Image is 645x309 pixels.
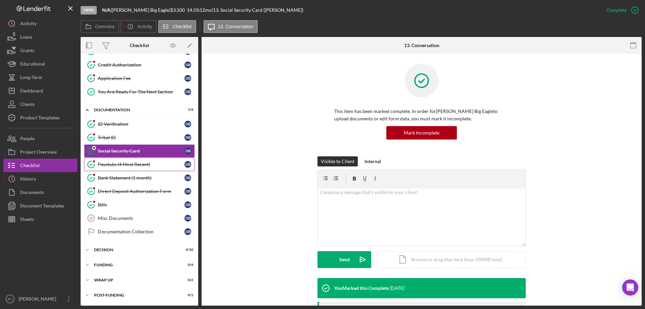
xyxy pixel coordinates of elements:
tspan: 18 [89,216,93,220]
a: People [3,132,77,145]
div: Dashboard [20,84,43,99]
button: Product Templates [3,111,77,124]
div: D B [184,148,191,154]
div: Complete [606,3,627,17]
div: 0 / 10 [181,248,193,252]
button: Overview [81,20,119,33]
button: Long-Term [3,71,77,84]
div: D B [184,215,191,222]
div: Checklist [20,159,40,174]
div: Documents [20,186,44,201]
div: Open Intercom Messenger [622,279,638,296]
a: Paystubs (4 Most Recent)DB [84,158,195,171]
button: Internal [361,156,384,166]
div: Documentation Collection [98,229,184,234]
div: 12 mo [200,7,212,13]
a: Social Security CardDB [84,144,195,158]
label: 13. Conversation [218,24,254,29]
div: Application Fee [98,76,184,81]
label: Activity [137,24,152,29]
button: Document Templates [3,199,77,213]
div: You Marked this Complete [334,285,389,291]
button: History [3,172,77,186]
a: ID VerificationDB [84,117,195,131]
div: Tribal ID [98,135,184,140]
div: 7 / 9 [181,108,193,112]
div: 14.5 % [187,7,200,13]
div: Document Templates [20,199,64,214]
div: D B [184,88,191,95]
button: Visible to Client [317,156,358,166]
div: Credit Authorization [98,62,184,68]
div: You Are Ready For The Next Section [98,89,184,94]
div: Post-Funding [94,293,176,297]
div: Sheets [20,213,34,228]
div: D B [184,75,191,82]
div: D B [184,201,191,208]
div: Misc Documents [98,216,184,221]
div: | 13. Social Security Card ([PERSON_NAME]) [212,7,303,13]
button: Checklist [158,20,196,33]
button: Educational [3,57,77,71]
div: 13. Conversation [404,43,439,48]
a: Loans [3,30,77,44]
a: Tribal IDDB [84,131,195,144]
div: D B [184,175,191,181]
button: 13. Conversation [204,20,258,33]
time: 2025-09-03 16:48 [390,285,404,291]
div: Checklist [130,43,149,48]
button: Documents [3,186,77,199]
div: D B [184,161,191,168]
a: BillsDB [84,198,195,211]
div: ID Verification [98,121,184,127]
a: Direct Deposit Authorization FormDB [84,185,195,198]
a: Documentation CollectionDB [84,225,195,238]
div: Send [339,251,350,268]
div: Grants [20,44,34,59]
button: Dashboard [3,84,77,98]
div: [PERSON_NAME] Big Eagle | [112,7,170,13]
p: This item has been marked complete. In order for [PERSON_NAME] Big Eagle to upload documents or e... [334,108,509,123]
label: Checklist [173,24,192,29]
button: Clients [3,98,77,111]
div: People [20,132,35,147]
a: Project Overview [3,145,77,159]
div: 0 / 2 [181,278,193,282]
div: Loans [20,30,32,45]
div: Project Overview [20,145,57,160]
div: Social Security Card [98,148,184,154]
div: | [102,7,112,13]
div: D B [184,228,191,235]
button: Send [317,251,371,268]
div: Paystubs (4 Most Recent) [98,162,184,167]
a: Grants [3,44,77,57]
div: Wrap up [94,278,176,282]
button: Sheets [3,213,77,226]
a: Bank Statement (1 month)DB [84,171,195,185]
label: Overview [95,24,115,29]
a: Application FeeDB [84,72,195,85]
div: Direct Deposit Authorization Form [98,189,184,194]
div: History [20,172,36,187]
button: Mark Incomplete [386,126,457,140]
div: Documentation [94,108,176,112]
div: Activity [20,17,37,32]
div: Funding [94,263,176,267]
div: Educational [20,57,45,72]
div: Bills [98,202,184,207]
a: Credit AuthorizationDB [84,58,195,72]
div: D B [184,188,191,195]
div: Decision [94,248,176,252]
a: Activity [3,17,77,30]
a: You Are Ready For The Next SectionDB [84,85,195,99]
button: Activity [121,20,156,33]
b: N/A [102,7,111,13]
div: Bank Statement (1 month) [98,175,184,181]
div: Internal [364,156,381,166]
